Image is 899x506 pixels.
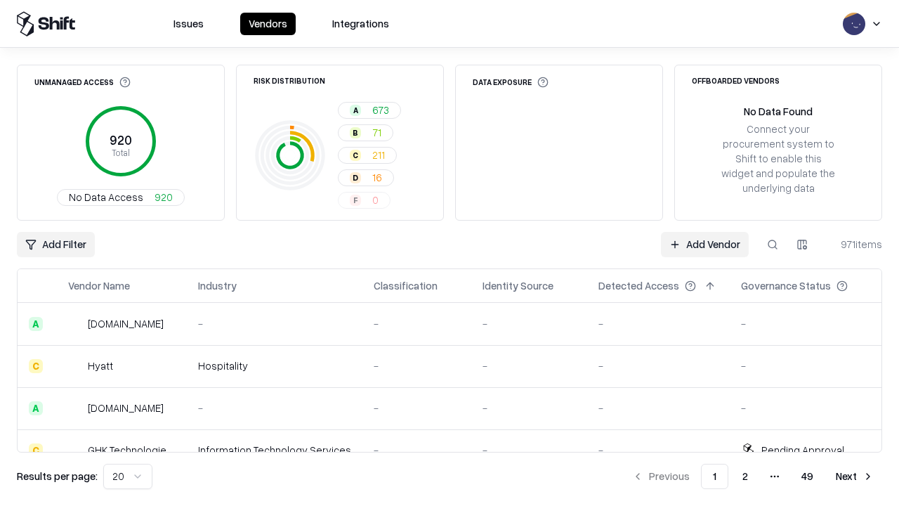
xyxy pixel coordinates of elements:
[198,443,351,458] div: Information Technology Services
[473,77,549,88] div: Data Exposure
[483,358,576,373] div: -
[350,150,361,161] div: C
[761,443,844,458] div: Pending Approval
[198,316,351,331] div: -
[374,316,460,331] div: -
[731,464,759,489] button: 2
[338,102,401,119] button: A673
[790,464,825,489] button: 49
[68,278,130,293] div: Vendor Name
[88,443,176,458] div: GHK Technologies Inc.
[374,401,460,415] div: -
[661,232,749,257] a: Add Vendor
[350,105,361,116] div: A
[624,464,882,489] nav: pagination
[744,104,813,119] div: No Data Found
[374,443,460,458] div: -
[198,401,351,415] div: -
[598,358,718,373] div: -
[34,77,131,88] div: Unmanaged Access
[68,359,82,373] img: Hyatt
[198,278,237,293] div: Industry
[483,443,576,458] div: -
[483,316,576,331] div: -
[372,170,382,185] span: 16
[372,125,381,140] span: 71
[598,443,718,458] div: -
[68,401,82,415] img: primesec.co.il
[110,132,132,148] tspan: 920
[598,278,679,293] div: Detected Access
[374,278,438,293] div: Classification
[88,358,113,373] div: Hyatt
[338,124,393,141] button: B71
[741,316,870,331] div: -
[112,147,130,158] tspan: Total
[350,127,361,138] div: B
[741,401,870,415] div: -
[17,232,95,257] button: Add Filter
[57,189,185,206] button: No Data Access920
[338,169,394,186] button: D16
[598,401,718,415] div: -
[483,278,553,293] div: Identity Source
[372,148,385,162] span: 211
[165,13,212,35] button: Issues
[701,464,728,489] button: 1
[198,358,351,373] div: Hospitality
[29,359,43,373] div: C
[88,401,164,415] div: [DOMAIN_NAME]
[254,77,325,84] div: Risk Distribution
[29,443,43,458] div: C
[350,172,361,183] div: D
[827,464,882,489] button: Next
[29,401,43,415] div: A
[720,122,836,196] div: Connect your procurement system to Shift to enable this widget and populate the underlying data
[69,190,143,205] span: No Data Access
[374,358,460,373] div: -
[29,317,43,331] div: A
[88,316,164,331] div: [DOMAIN_NAME]
[483,401,576,415] div: -
[240,13,296,35] button: Vendors
[372,103,389,117] span: 673
[324,13,398,35] button: Integrations
[741,278,831,293] div: Governance Status
[692,77,780,84] div: Offboarded Vendors
[68,443,82,458] img: GHK Technologies Inc.
[741,358,870,373] div: -
[338,147,397,164] button: C211
[826,237,882,252] div: 971 items
[17,469,98,484] p: Results per page:
[68,317,82,331] img: intrado.com
[155,190,173,205] span: 920
[598,316,718,331] div: -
